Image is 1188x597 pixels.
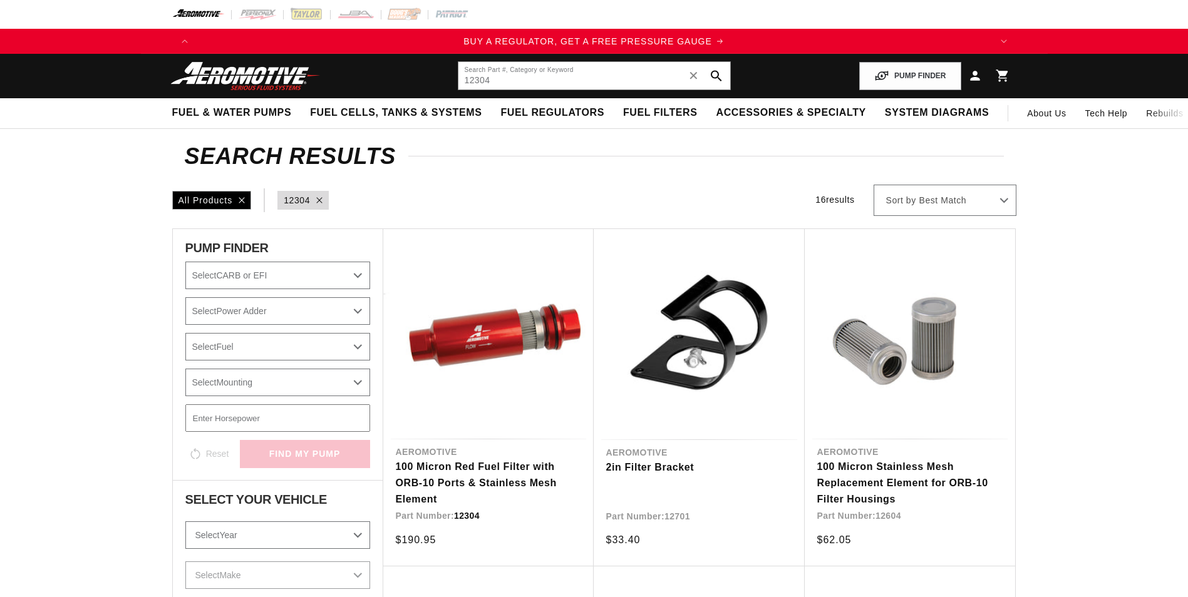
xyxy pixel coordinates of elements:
input: Enter Horsepower [185,404,370,432]
span: Fuel Cells, Tanks & Systems [310,106,482,120]
a: About Us [1018,98,1075,128]
span: 16 results [815,195,854,205]
span: Rebuilds [1146,106,1183,120]
span: PUMP FINDER [185,242,269,254]
span: About Us [1027,108,1066,118]
span: Sort by [886,195,916,207]
button: Translation missing: en.sections.announcements.next_announcement [991,29,1016,54]
span: Fuel Regulators [500,106,604,120]
a: 100 Micron Red Fuel Filter with ORB-10 Ports & Stainless Mesh Element [396,459,581,507]
summary: Fuel & Water Pumps [163,98,301,128]
select: Mounting [185,369,370,396]
div: Announcement [197,34,991,48]
slideshow-component: Translation missing: en.sections.announcements.announcement_bar [141,29,1048,54]
button: search button [703,62,730,89]
summary: Fuel Cells, Tanks & Systems [301,98,491,128]
img: Aeromotive [167,61,324,91]
button: Translation missing: en.sections.announcements.previous_announcement [172,29,197,54]
summary: Fuel Filters [614,98,707,128]
span: Accessories & Specialty [716,106,866,120]
summary: Accessories & Specialty [707,98,876,128]
input: Search by Part Number, Category or Keyword [458,62,730,89]
a: 12304 [284,193,310,207]
span: Tech Help [1085,106,1128,120]
a: 2in Filter Bracket [606,459,792,476]
summary: System Diagrams [876,98,998,128]
span: BUY A REGULATOR, GET A FREE PRESSURE GAUGE [463,36,712,46]
a: BUY A REGULATOR, GET A FREE PRESSURE GAUGE [197,34,991,48]
select: Sort by [874,185,1016,216]
span: ✕ [688,66,700,86]
span: Fuel Filters [623,106,698,120]
button: PUMP FINDER [859,62,961,90]
span: System Diagrams [885,106,989,120]
summary: Fuel Regulators [491,98,613,128]
div: 1 of 4 [197,34,991,48]
div: Select Your Vehicle [185,493,370,509]
select: Power Adder [185,297,370,325]
span: Fuel & Water Pumps [172,106,292,120]
select: Year [185,521,370,549]
select: Fuel [185,333,370,360]
h2: Search Results [185,146,1004,166]
summary: Tech Help [1076,98,1137,128]
a: 100 Micron Stainless Mesh Replacement Element for ORB-10 Filter Housings [817,459,1003,507]
select: Make [185,561,370,589]
select: CARB or EFI [185,262,370,289]
div: All Products [172,191,252,210]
